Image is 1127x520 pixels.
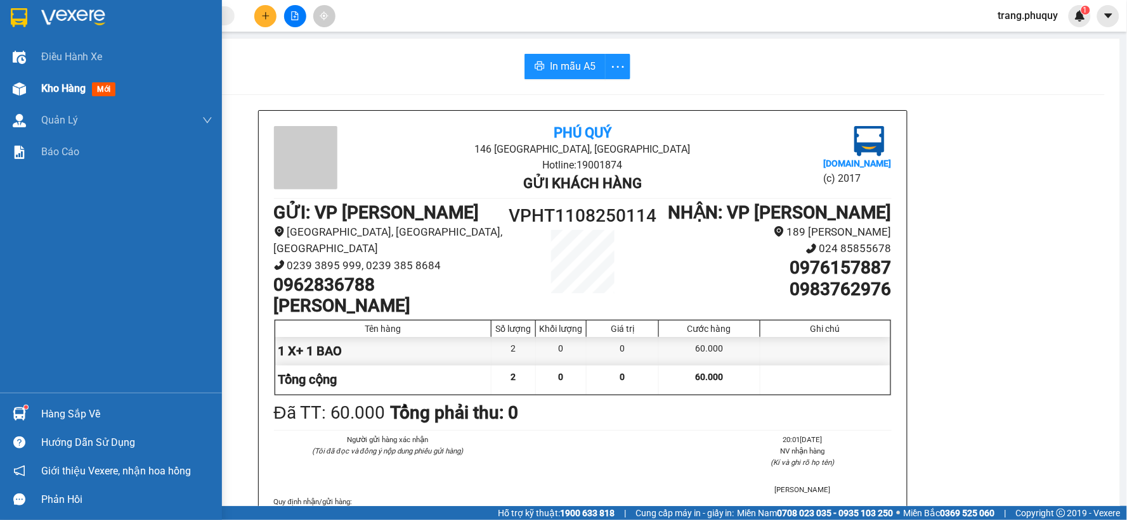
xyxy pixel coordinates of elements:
span: 60.000 [695,372,723,382]
img: icon-new-feature [1074,10,1086,22]
span: Miền Bắc [904,506,995,520]
i: (Kí và ghi rõ họ tên) [771,458,835,467]
li: Hotline: 19001874 [70,47,288,63]
span: more [606,59,630,75]
span: environment [774,226,785,237]
span: 2 [511,372,516,382]
div: Phản hồi [41,490,212,509]
sup: 1 [24,405,28,409]
span: ⚪️ [897,510,901,516]
span: trang.phuquy [988,8,1069,23]
span: | [624,506,626,520]
li: NV nhận hàng [714,445,891,457]
div: Khối lượng [539,324,583,334]
span: plus [261,11,270,20]
span: | [1005,506,1006,520]
li: 20:01[DATE] [714,434,891,445]
div: Đã TT : 60.000 [274,399,386,427]
span: Kho hàng [41,82,86,94]
sup: 1 [1081,6,1090,15]
span: Điều hành xe [41,49,103,65]
li: Hotline: 19001874 [377,157,788,173]
h1: VPHT1108250114 [505,202,660,230]
b: GỬI : VP [PERSON_NAME] [16,92,138,155]
img: solution-icon [13,146,26,159]
h1: 0983762976 [660,279,891,300]
span: Miền Nam [738,506,894,520]
div: 1 X+ 1 BAO [275,337,492,365]
li: 146 [GEOGRAPHIC_DATA], [GEOGRAPHIC_DATA] [377,141,788,157]
span: question-circle [13,436,25,448]
div: 0 [536,337,587,365]
span: Hỗ trợ kỹ thuật: [498,506,615,520]
li: Người gửi hàng xác nhận [299,434,476,445]
span: phone [274,260,285,270]
div: Hướng dẫn sử dụng [41,433,212,452]
strong: 1900 633 818 [560,508,615,518]
h1: 0962836788 [274,274,505,296]
div: Ghi chú [764,324,887,334]
span: Quản Lý [41,112,78,128]
span: printer [535,61,545,73]
span: copyright [1057,509,1065,517]
div: Tên hàng [278,324,488,334]
span: 1 [1083,6,1088,15]
span: phone [806,243,817,254]
b: Gửi khách hàng [523,175,642,191]
li: 146 [GEOGRAPHIC_DATA], [GEOGRAPHIC_DATA] [70,31,288,47]
div: 60.000 [659,337,760,365]
button: more [605,54,630,79]
span: 0 [559,372,564,382]
span: Báo cáo [41,144,79,160]
i: (Tôi đã đọc và đồng ý nộp dung phiếu gửi hàng) [312,447,463,455]
div: Quy định nhận/gửi hàng : [274,496,892,507]
span: down [202,115,212,125]
span: Tổng cộng [278,372,337,387]
img: warehouse-icon [13,407,26,421]
button: caret-down [1097,5,1119,27]
img: warehouse-icon [13,114,26,127]
strong: 0369 525 060 [941,508,995,518]
button: printerIn mẫu A5 [524,54,606,79]
span: mới [92,82,115,96]
span: aim [320,11,329,20]
span: Cung cấp máy in - giấy in: [635,506,734,520]
b: Phú Quý [554,125,611,141]
div: Số lượng [495,324,532,334]
div: Cước hàng [662,324,756,334]
span: notification [13,465,25,477]
button: aim [313,5,335,27]
div: Hàng sắp về [41,405,212,424]
li: 024 85855678 [660,240,891,257]
b: Tổng phải thu: 0 [391,402,519,423]
span: In mẫu A5 [550,58,596,74]
span: message [13,493,25,505]
div: 2 [492,337,536,365]
li: 0239 3895 999, 0239 385 8684 [274,257,505,274]
img: logo-vxr [11,8,27,27]
img: logo.jpg [854,126,885,156]
b: NHẬN : VP [PERSON_NAME] [668,202,892,223]
li: [PERSON_NAME] [714,484,891,495]
span: 0 [620,372,625,382]
img: warehouse-icon [13,51,26,64]
h1: 0976157887 [660,257,891,279]
h1: VPHT1108250114 [138,92,220,120]
button: file-add [284,5,306,27]
span: Giới thiệu Vexere, nhận hoa hồng [41,463,191,479]
li: (c) 2017 [823,170,891,186]
li: 189 [PERSON_NAME] [660,224,891,241]
h1: [PERSON_NAME] [274,295,505,317]
button: plus [254,5,277,27]
span: environment [274,226,285,237]
div: 0 [587,337,659,365]
li: [GEOGRAPHIC_DATA], [GEOGRAPHIC_DATA], [GEOGRAPHIC_DATA] [274,224,505,257]
div: Giá trị [590,324,655,334]
b: GỬI : VP [PERSON_NAME] [274,202,479,223]
b: Gửi khách hàng [119,65,238,81]
span: file-add [290,11,299,20]
img: warehouse-icon [13,82,26,96]
strong: 0708 023 035 - 0935 103 250 [778,508,894,518]
b: [DOMAIN_NAME] [823,158,891,168]
span: caret-down [1103,10,1114,22]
